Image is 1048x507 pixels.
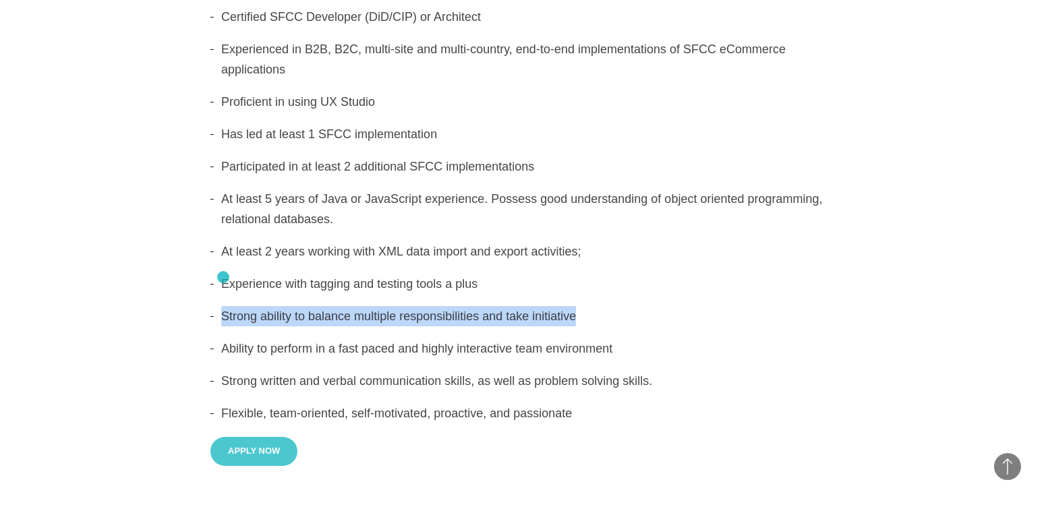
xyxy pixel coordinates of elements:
[210,156,838,177] li: Participated in at least 2 additional SFCC implementations
[210,241,838,262] li: At least 2 years working with XML data import and export activities;
[210,189,838,229] li: At least 5 years of Java or JavaScript experience. Possess good understanding of object oriented ...
[210,371,838,391] li: Strong written and verbal communication skills, as well as problem solving skills.
[210,437,297,466] button: Apply Now
[210,403,838,423] li: Flexible, team-oriented, self-motivated, proactive, and passionate
[994,453,1021,480] button: Back to Top
[210,338,838,359] li: Ability to perform in a fast paced and highly interactive team environment
[210,306,838,326] li: Strong ability to balance multiple responsibilities and take initiative
[210,274,838,294] li: Experience with tagging and testing tools a plus
[210,124,838,144] li: Has led at least 1 SFCC implementation
[210,39,838,80] li: Experienced in B2B, B2C, multi-site and multi-country, end-to-end implementations of SFCC eCommer...
[210,7,838,27] li: Certified SFCC Developer (DiD/CIP) or Architect
[210,92,838,112] li: Proficient in using UX Studio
